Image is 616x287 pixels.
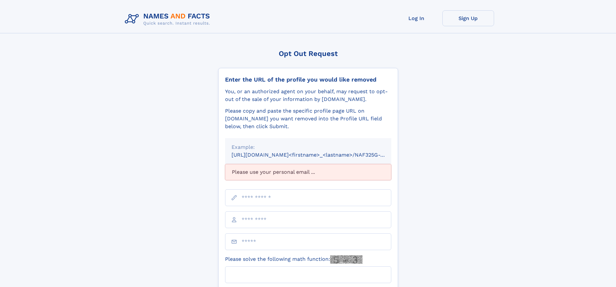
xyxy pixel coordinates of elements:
div: Please copy and paste the specific profile page URL on [DOMAIN_NAME] you want removed into the Pr... [225,107,391,130]
div: Enter the URL of the profile you would like removed [225,76,391,83]
div: Example: [232,143,385,151]
small: [URL][DOMAIN_NAME]<firstname>_<lastname>/NAF325G-xxxxxxxx [232,152,404,158]
div: Please use your personal email ... [225,164,391,180]
a: Sign Up [442,10,494,26]
label: Please solve the following math function: [225,255,362,264]
div: Opt Out Request [218,50,398,58]
img: Logo Names and Facts [122,10,215,28]
div: You, or an authorized agent on your behalf, may request to opt-out of the sale of your informatio... [225,88,391,103]
a: Log In [391,10,442,26]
